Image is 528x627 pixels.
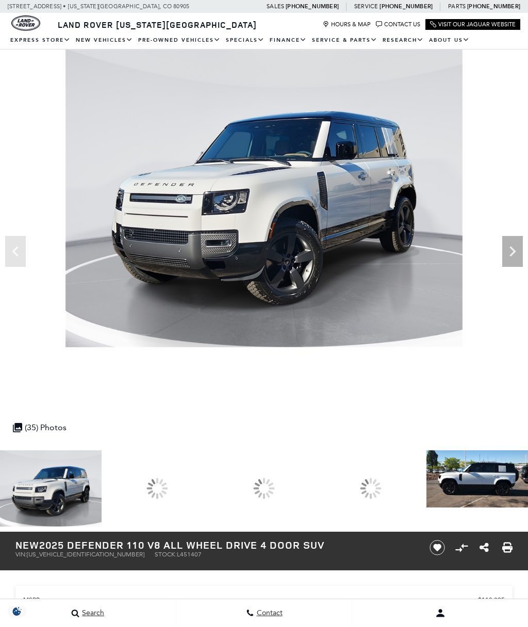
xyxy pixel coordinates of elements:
[286,3,339,10] a: [PHONE_NUMBER]
[309,31,380,49] a: Service & Parts
[155,551,177,558] span: Stock:
[502,541,513,554] a: Print this New 2025 Defender 110 V8 All Wheel Drive 4 Door SUV
[376,21,420,28] a: Contact Us
[352,600,528,626] button: Open user profile menu
[380,31,426,49] a: Research
[177,551,202,558] span: L451407
[454,540,469,555] button: Compare vehicle
[323,21,371,28] a: Hours & Map
[15,538,39,552] strong: New
[15,539,415,551] h1: 2025 Defender 110 V8 All Wheel Drive 4 Door SUV
[478,596,505,603] span: $118,095
[223,31,267,49] a: Specials
[430,21,516,28] a: Visit Our Jaguar Website
[5,606,29,617] section: Click to Open Cookie Consent Modal
[79,609,104,618] span: Search
[58,19,257,30] span: Land Rover [US_STATE][GEOGRAPHIC_DATA]
[52,19,263,30] a: Land Rover [US_STATE][GEOGRAPHIC_DATA]
[23,596,478,603] span: MSRP
[73,31,136,49] a: New Vehicles
[502,236,523,267] div: Next
[8,31,520,49] nav: Main Navigation
[426,450,528,507] img: New 2025 Fuji White LAND ROVER V8 image 5
[136,31,223,49] a: Pre-Owned Vehicles
[467,3,520,10] a: [PHONE_NUMBER]
[8,31,73,49] a: EXPRESS STORE
[11,15,40,31] a: land-rover
[426,539,449,556] button: Save vehicle
[8,417,72,437] div: (35) Photos
[27,551,144,558] span: [US_VEHICLE_IDENTIFICATION_NUMBER]
[23,596,505,603] a: MSRP $118,095
[15,551,27,558] span: VIN:
[8,3,189,10] a: [STREET_ADDRESS] • [US_STATE][GEOGRAPHIC_DATA], CO 80905
[379,3,433,10] a: [PHONE_NUMBER]
[5,606,29,617] img: Opt-Out Icon
[254,609,283,618] span: Contact
[480,541,489,554] a: Share this New 2025 Defender 110 V8 All Wheel Drive 4 Door SUV
[11,15,40,31] img: Land Rover
[426,31,472,49] a: About Us
[267,31,309,49] a: Finance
